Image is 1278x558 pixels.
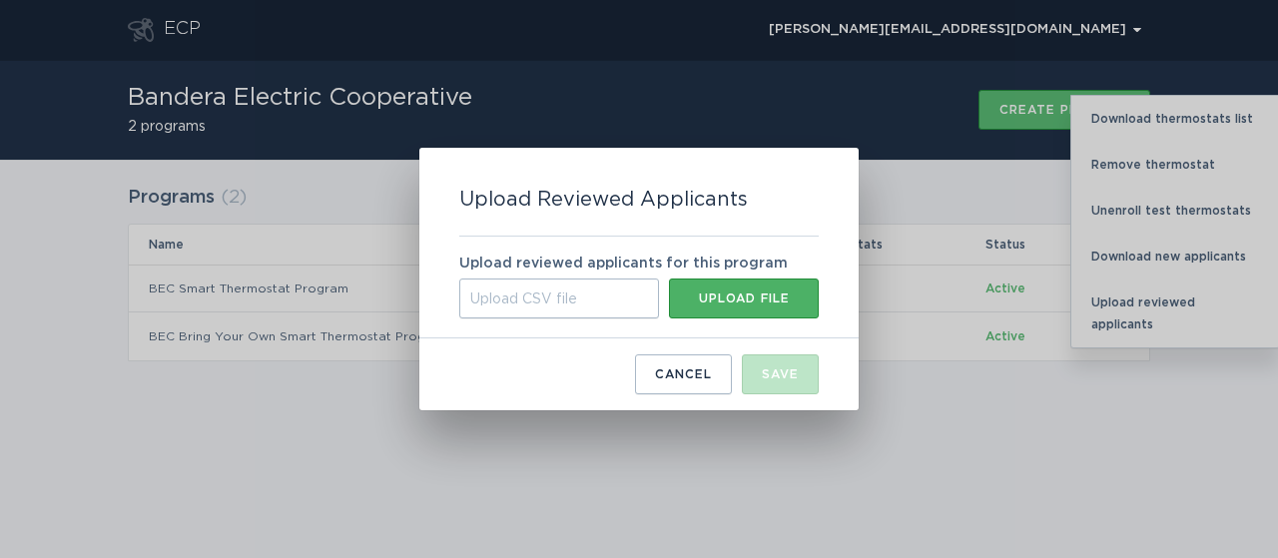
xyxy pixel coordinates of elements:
button: Cancel [635,354,732,394]
h2: Upload Reviewed Applicants [459,188,748,212]
div: Upload file [679,292,809,304]
div: Upload Program Applicants [419,148,859,410]
div: Save [762,368,799,380]
div: Cancel [655,368,712,380]
div: Upload CSV file [459,279,659,318]
button: Save [742,354,819,394]
label: Upload reviewed applicants for this program [459,257,788,271]
button: Upload CSV file [669,279,819,318]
